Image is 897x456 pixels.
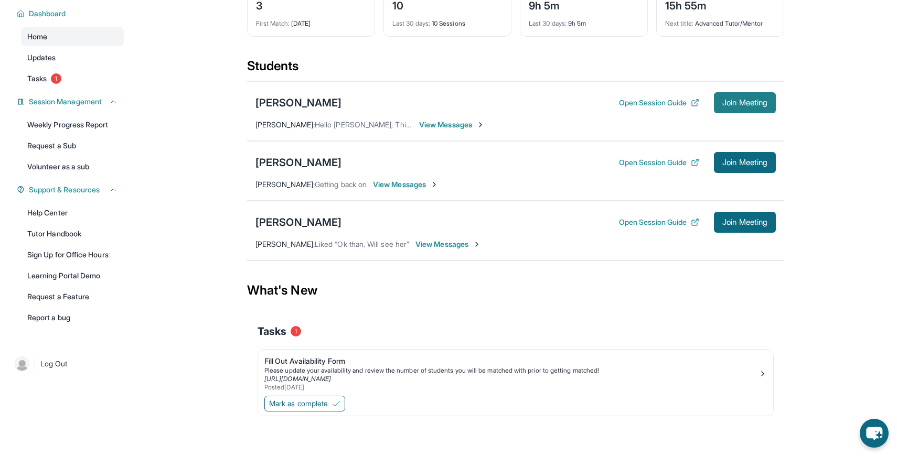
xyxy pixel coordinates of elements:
[256,13,366,28] div: [DATE]
[256,19,290,27] span: First Match :
[392,13,503,28] div: 10 Sessions
[247,267,784,313] div: What's New
[25,8,118,19] button: Dashboard
[15,356,29,371] img: user-img
[619,157,699,168] button: Open Session Guide
[419,120,485,130] span: View Messages
[665,13,775,28] div: Advanced Tutor/Mentor
[21,115,124,134] a: Weekly Progress Report
[21,48,124,67] a: Updates
[619,97,699,108] button: Open Session Guide
[529,19,567,27] span: Last 30 days :
[665,19,693,27] span: Next title :
[860,419,889,448] button: chat-button
[255,215,341,230] div: [PERSON_NAME]
[34,357,36,370] span: |
[722,219,767,225] span: Join Meeting
[476,121,485,129] img: Chevron-Right
[714,152,776,173] button: Join Meeting
[619,217,699,227] button: Open Session Guide
[21,287,124,306] a: Request a Feature
[21,136,124,155] a: Request a Sub
[21,157,124,176] a: Volunteer as a sub
[332,399,340,408] img: Mark as complete
[29,96,102,107] span: Session Management
[373,179,439,190] span: View Messages
[21,69,124,88] a: Tasks1
[10,352,124,375] a: |Log Out
[529,13,639,28] div: 9h 5m
[473,240,481,248] img: Chevron-Right
[430,180,439,189] img: Chevron-Right
[722,100,767,106] span: Join Meeting
[51,73,61,84] span: 1
[25,96,118,107] button: Session Management
[40,359,68,369] span: Log Out
[27,31,47,42] span: Home
[21,245,124,264] a: Sign Up for Office Hours
[255,120,315,129] span: [PERSON_NAME] :
[21,308,124,327] a: Report a bug
[247,58,784,81] div: Students
[29,184,100,195] span: Support & Resources
[255,95,341,110] div: [PERSON_NAME]
[255,155,341,170] div: [PERSON_NAME]
[722,159,767,166] span: Join Meeting
[255,240,315,248] span: [PERSON_NAME] :
[264,396,345,411] button: Mark as complete
[415,239,481,249] span: View Messages
[315,180,367,189] span: Getting back on
[27,52,56,63] span: Updates
[264,356,759,366] div: Fill Out Availability Form
[714,92,776,113] button: Join Meeting
[21,266,124,285] a: Learning Portal Demo
[315,240,409,248] span: Liked “Ok than. Will see her”
[255,180,315,189] span: [PERSON_NAME] :
[258,324,286,339] span: Tasks
[264,366,759,375] div: Please update your availability and review the number of students you will be matched with prior ...
[25,184,118,195] button: Support & Resources
[269,398,328,409] span: Mark as complete
[29,8,66,19] span: Dashboard
[21,203,124,222] a: Help Center
[264,383,759,392] div: Posted [DATE]
[291,326,301,336] span: 1
[21,224,124,243] a: Tutor Handbook
[392,19,430,27] span: Last 30 days :
[714,212,776,233] button: Join Meeting
[258,350,773,394] a: Fill Out Availability FormPlease update your availability and review the number of students you w...
[264,375,331,383] a: [URL][DOMAIN_NAME]
[21,27,124,46] a: Home
[27,73,47,84] span: Tasks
